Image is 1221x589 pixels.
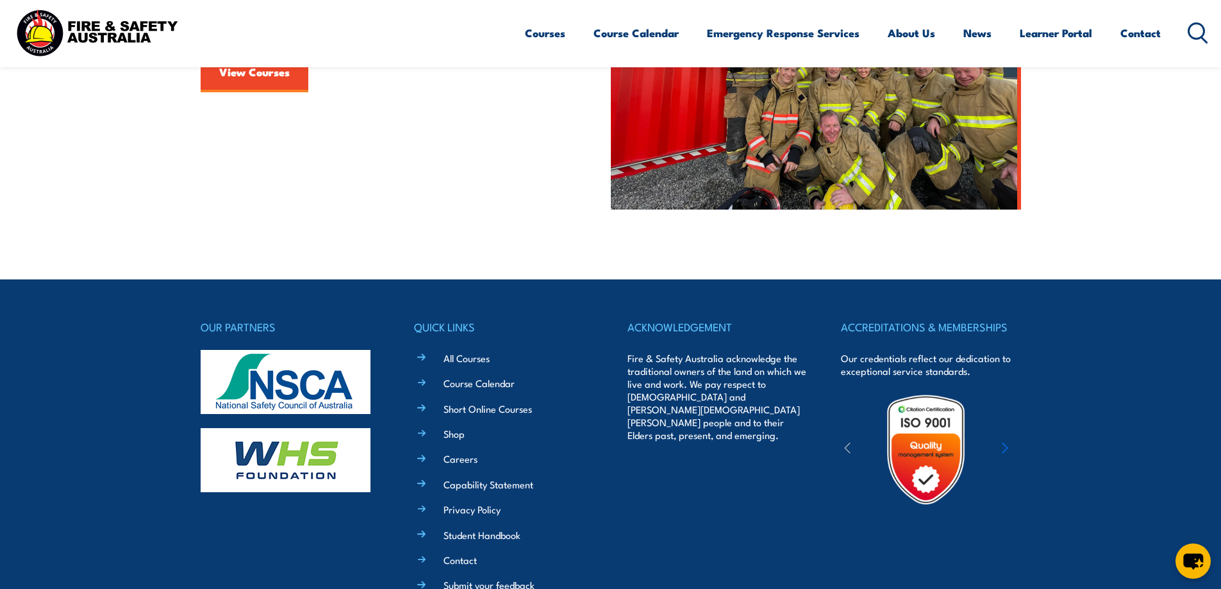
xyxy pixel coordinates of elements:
p: Our credentials reflect our dedication to exceptional service standards. [841,352,1020,377]
img: whs-logo-footer [201,428,370,492]
h4: OUR PARTNERS [201,318,380,336]
img: nsca-logo-footer [201,350,370,414]
a: Capability Statement [444,477,533,491]
a: About Us [888,16,935,50]
a: All Courses [444,351,490,365]
a: Learner Portal [1020,16,1092,50]
a: Course Calendar [594,16,679,50]
h4: ACCREDITATIONS & MEMBERSHIPS [841,318,1020,336]
a: Contact [444,553,477,567]
a: Student Handbook [444,528,520,542]
img: Untitled design (19) [870,394,982,506]
a: Course Calendar [444,376,515,390]
h4: ACKNOWLEDGEMENT [627,318,807,336]
a: Courses [525,16,565,50]
a: View Courses [201,54,308,92]
p: Fire & Safety Australia acknowledge the traditional owners of the land on which we live and work.... [627,352,807,442]
a: Shop [444,427,465,440]
button: chat-button [1175,543,1211,579]
a: Emergency Response Services [707,16,860,50]
img: ewpa-logo [983,427,1094,472]
a: Contact [1120,16,1161,50]
a: News [963,16,992,50]
a: Short Online Courses [444,402,532,415]
h4: QUICK LINKS [414,318,594,336]
a: Privacy Policy [444,502,501,516]
a: Careers [444,452,478,465]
